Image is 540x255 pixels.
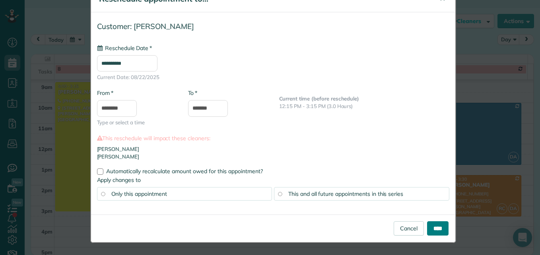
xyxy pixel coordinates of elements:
[278,192,282,196] input: This and all future appointments in this series
[97,22,449,31] h4: Customer: [PERSON_NAME]
[97,153,449,160] li: [PERSON_NAME]
[97,73,449,81] span: Current Date: 08/22/2025
[97,176,449,184] label: Apply changes to
[97,134,449,142] label: This reschedule will impact these cleaners:
[279,95,359,102] b: Current time (before reschedule)
[111,190,167,197] span: Only this appointment
[288,190,403,197] span: This and all future appointments in this series
[106,168,263,175] span: Automatically recalculate amount owed for this appointment?
[101,192,105,196] input: Only this appointment
[97,145,449,153] li: [PERSON_NAME]
[97,89,113,97] label: From
[97,44,152,52] label: Reschedule Date
[279,102,449,110] p: 12:15 PM - 3:15 PM (3.0 Hours)
[188,89,197,97] label: To
[394,221,424,236] a: Cancel
[97,119,176,126] span: Type or select a time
